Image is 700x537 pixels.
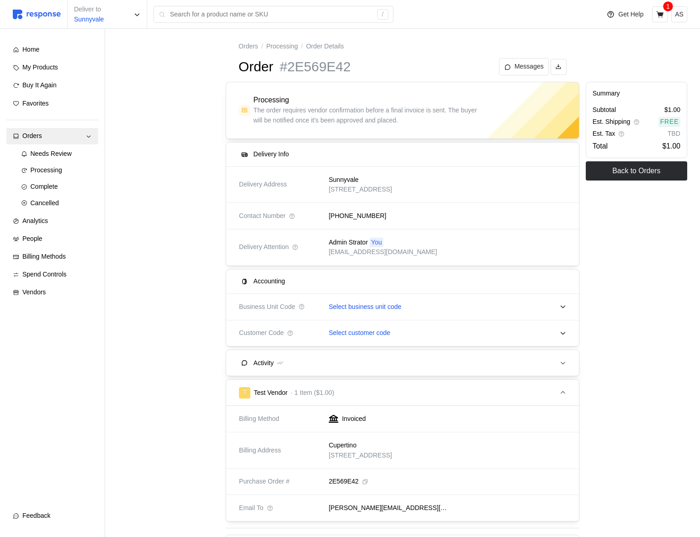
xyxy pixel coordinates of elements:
[329,451,392,461] p: [STREET_ADDRESS]
[254,358,274,368] h5: Activity
[306,42,344,52] p: Order Details
[15,179,98,195] a: Complete
[22,512,50,519] span: Feedback
[226,406,579,521] div: TTest Vendor· 1 Item ($1.00)
[6,284,98,301] a: Vendors
[593,105,616,115] p: Subtotal
[593,117,631,127] p: Est. Shipping
[22,253,66,260] span: Billing Methods
[239,211,286,221] span: Contact Number
[239,302,295,312] span: Business Unit Code
[254,106,484,125] p: The order requires vendor confirmation before a final invoice is sent. The buyer will be notified...
[22,100,49,107] span: Favorites
[514,62,544,72] p: Messages
[660,117,679,127] p: Free
[239,477,290,487] span: Purchase Order #
[261,42,263,52] p: /
[593,129,615,139] p: Est. Tax
[6,266,98,283] a: Spend Controls
[342,414,366,424] p: Invoiced
[666,1,670,11] p: 1
[13,10,61,19] img: svg%3e
[675,10,684,20] p: AS
[31,199,59,207] span: Cancelled
[15,146,98,162] a: Needs Review
[6,77,98,94] a: Buy It Again
[31,183,58,190] span: Complete
[31,166,62,174] span: Processing
[15,195,98,212] a: Cancelled
[668,129,680,139] p: TBD
[239,503,263,513] span: Email To
[22,217,48,224] span: Analytics
[6,96,98,112] a: Favorites
[254,95,289,106] h4: Processing
[593,140,608,152] p: Total
[239,242,289,252] span: Delivery Attention
[329,185,392,195] p: [STREET_ADDRESS]
[226,350,579,376] button: Activity
[266,42,298,52] a: Processing
[6,249,98,265] a: Billing Methods
[239,446,281,456] span: Billing Address
[280,58,351,76] h1: #2E569E42
[254,149,289,159] h5: Delivery Info
[6,213,98,229] a: Analytics
[22,64,58,71] span: My Products
[239,414,279,424] span: Billing Method
[329,328,390,338] p: Select customer code
[6,231,98,247] a: People
[371,238,382,248] p: You
[377,9,388,20] div: /
[671,6,687,22] button: AS
[170,6,372,23] input: Search for a product name or SKU
[329,247,437,257] p: [EMAIL_ADDRESS][DOMAIN_NAME]
[601,6,649,23] button: Get Help
[6,128,98,144] a: Orders
[31,150,72,157] span: Needs Review
[22,46,39,53] span: Home
[243,388,247,398] p: T
[239,58,273,76] h1: Order
[74,5,104,15] p: Deliver to
[663,140,680,152] p: $1.00
[6,42,98,58] a: Home
[74,15,104,25] p: Sunnyvale
[254,388,287,398] p: Test Vendor
[254,276,285,286] h5: Accounting
[499,58,549,75] button: Messages
[6,508,98,524] button: Feedback
[22,81,57,89] span: Buy It Again
[664,105,680,115] p: $1.00
[329,211,386,221] p: [PHONE_NUMBER]
[22,271,67,278] span: Spend Controls
[291,388,334,398] p: · 1 Item ($1.00)
[329,175,358,185] p: Sunnyvale
[22,235,42,242] span: People
[301,42,303,52] p: /
[329,503,447,513] p: [PERSON_NAME][EMAIL_ADDRESS][DOMAIN_NAME]
[239,42,258,52] a: Orders
[22,131,82,141] div: Orders
[239,180,287,190] span: Delivery Address
[22,288,46,296] span: Vendors
[15,162,98,179] a: Processing
[329,477,358,487] p: 2E569E42
[593,89,680,98] h5: Summary
[612,165,660,176] p: Back to Orders
[226,380,579,405] button: TTest Vendor· 1 Item ($1.00)
[618,10,643,20] p: Get Help
[329,441,356,451] p: Cupertino
[239,328,284,338] span: Customer Code
[329,302,401,312] p: Select business unit code
[586,161,687,181] button: Back to Orders
[329,238,368,248] p: Admin Strator
[6,59,98,76] a: My Products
